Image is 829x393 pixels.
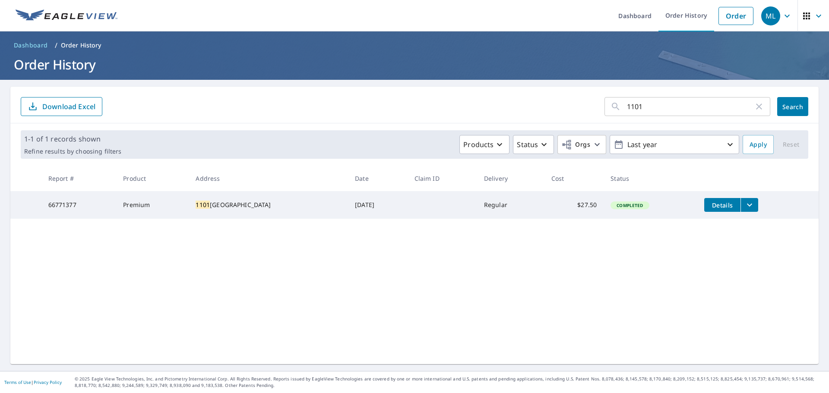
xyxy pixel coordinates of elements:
button: Last year [610,135,739,154]
span: Orgs [561,139,590,150]
p: 1-1 of 1 records shown [24,134,121,144]
button: Download Excel [21,97,102,116]
button: Search [777,97,808,116]
li: / [55,40,57,50]
img: EV Logo [16,9,117,22]
span: Apply [750,139,767,150]
h1: Order History [10,56,819,73]
a: Terms of Use [4,379,31,385]
p: | [4,380,62,385]
td: $27.50 [544,191,604,219]
nav: breadcrumb [10,38,819,52]
p: Last year [624,137,725,152]
p: © 2025 Eagle View Technologies, Inc. and Pictometry International Corp. All Rights Reserved. Repo... [75,376,825,389]
span: Completed [611,202,648,208]
p: Products [463,139,494,150]
td: [DATE] [348,191,408,219]
span: Dashboard [14,41,48,50]
a: Privacy Policy [34,379,62,385]
p: Download Excel [42,102,95,111]
div: ML [761,6,780,25]
th: Date [348,166,408,191]
p: Status [517,139,538,150]
th: Report # [41,166,117,191]
td: Regular [477,191,544,219]
th: Claim ID [408,166,477,191]
button: Orgs [557,135,606,154]
button: detailsBtn-66771377 [704,198,740,212]
button: Products [459,135,509,154]
th: Delivery [477,166,544,191]
a: Dashboard [10,38,51,52]
th: Address [189,166,348,191]
button: Status [513,135,554,154]
button: Apply [743,135,774,154]
th: Cost [544,166,604,191]
th: Status [604,166,697,191]
span: Details [709,201,735,209]
th: Product [116,166,189,191]
a: Order [718,7,753,25]
span: Search [784,103,801,111]
p: Order History [61,41,101,50]
input: Address, Report #, Claim ID, etc. [627,94,754,119]
mark: 1101 [196,201,210,209]
button: filesDropdownBtn-66771377 [740,198,758,212]
div: [GEOGRAPHIC_DATA] [196,201,341,209]
p: Refine results by choosing filters [24,148,121,155]
td: 66771377 [41,191,117,219]
td: Premium [116,191,189,219]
